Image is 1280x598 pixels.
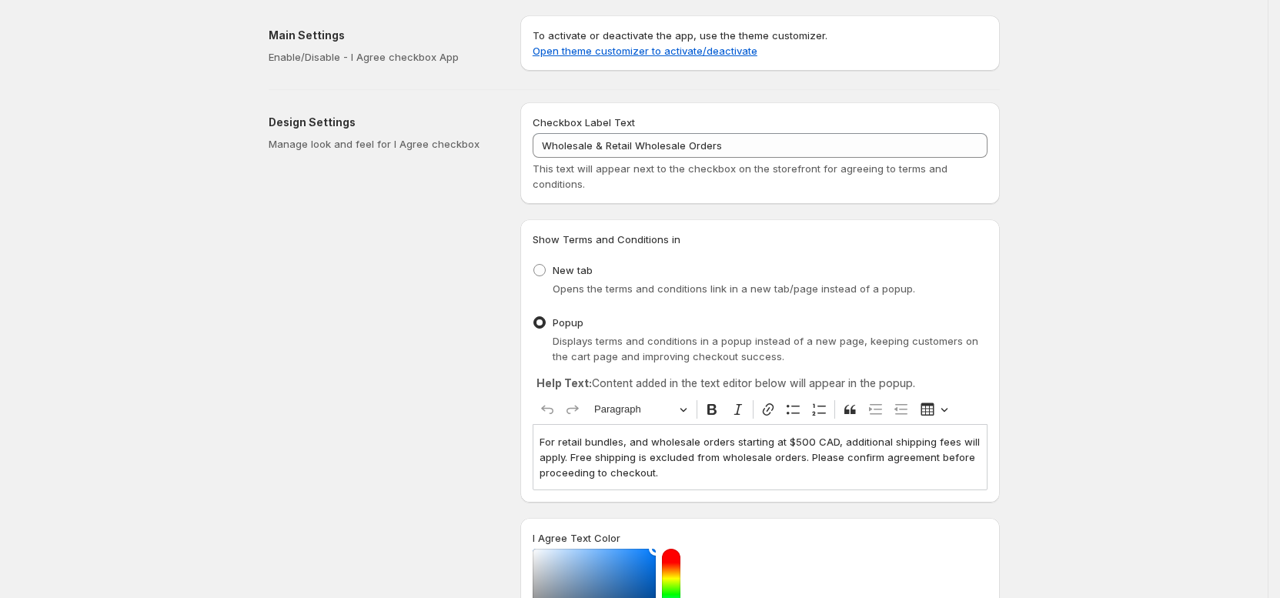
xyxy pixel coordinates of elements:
[533,424,988,489] div: Editor editing area: main. Press ⌥0 for help.
[269,49,496,65] p: Enable/Disable - I Agree checkbox App
[553,264,593,276] span: New tab
[540,434,981,480] p: For retail bundles, and wholesale orders starting at $500 CAD, additional shipping fees will appl...
[533,28,988,58] p: To activate or deactivate the app, use the theme customizer.
[536,376,984,391] p: Content added in the text editor below will appear in the popup.
[533,116,635,129] span: Checkbox Label Text
[587,398,693,422] button: Paragraph, Heading
[533,162,947,190] span: This text will appear next to the checkbox on the storefront for agreeing to terms and conditions.
[536,376,592,389] strong: Help Text:
[553,335,978,362] span: Displays terms and conditions in a popup instead of a new page, keeping customers on the cart pag...
[553,282,915,295] span: Opens the terms and conditions link in a new tab/page instead of a popup.
[553,316,583,329] span: Popup
[269,115,496,130] h2: Design Settings
[533,45,757,57] a: Open theme customizer to activate/deactivate
[594,400,674,419] span: Paragraph
[533,530,620,546] label: I Agree Text Color
[533,395,988,424] div: Editor toolbar
[269,136,496,152] p: Manage look and feel for I Agree checkbox
[269,28,496,43] h2: Main Settings
[533,233,680,246] span: Show Terms and Conditions in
